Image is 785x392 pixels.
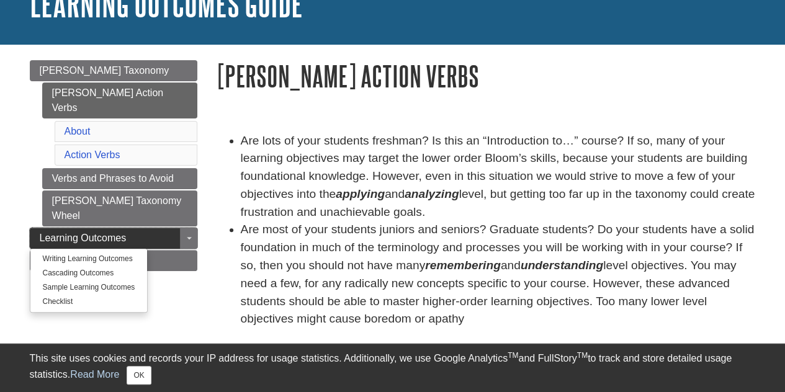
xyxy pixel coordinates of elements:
a: [PERSON_NAME] Action Verbs [42,82,197,118]
div: Guide Page Menu [30,60,197,271]
a: About [65,126,91,136]
button: Close [127,366,151,385]
sup: TM [508,351,518,360]
sup: TM [577,351,588,360]
a: Cascading Outcomes [30,266,148,280]
li: Are lots of your students freshman? Is this an “Introduction to…” course? If so, many of your lea... [241,132,756,221]
strong: analyzing [405,187,459,200]
a: Checklist [30,295,148,309]
a: Read More [70,369,119,380]
a: Learning Outcomes [30,228,197,249]
a: [PERSON_NAME] Taxonomy Wheel [42,190,197,226]
a: Writing Learning Outcomes [30,252,148,266]
a: Verbs and Phrases to Avoid [42,168,197,189]
span: Learning Outcomes [40,233,127,243]
h1: [PERSON_NAME] Action Verbs [216,60,756,92]
strong: applying [336,187,385,200]
span: [PERSON_NAME] Taxonomy [40,65,169,76]
a: [PERSON_NAME] Taxonomy [30,60,197,81]
a: Sample Learning Outcomes [30,280,148,295]
li: Are most of your students juniors and seniors? Graduate students? Do your students have a solid f... [241,221,756,328]
a: Action Verbs [65,149,120,160]
em: remembering [425,259,501,272]
div: This site uses cookies and records your IP address for usage statistics. Additionally, we use Goo... [30,351,756,385]
em: understanding [521,259,603,272]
